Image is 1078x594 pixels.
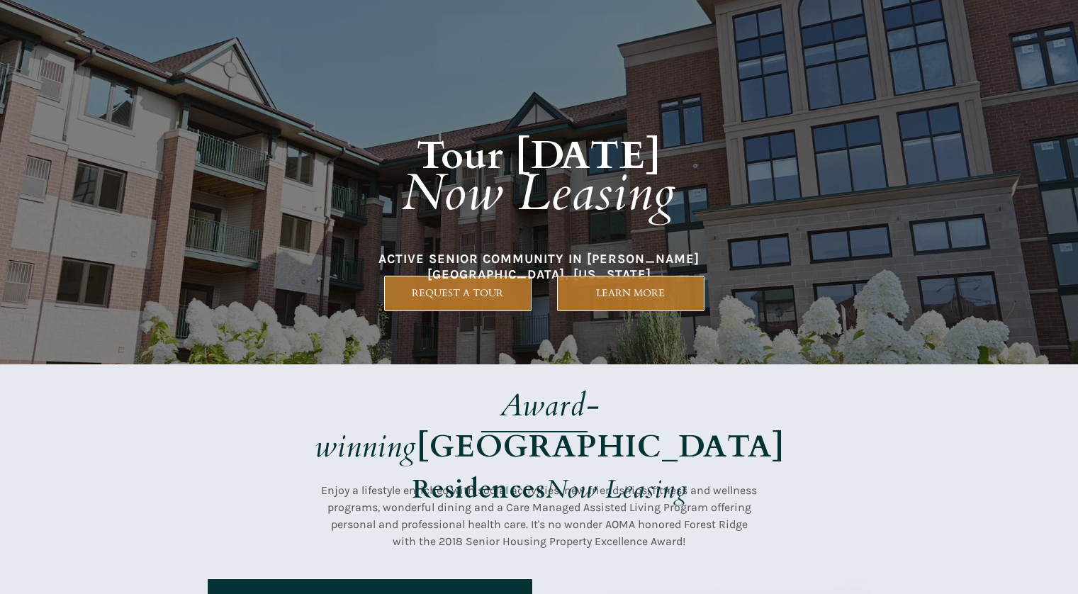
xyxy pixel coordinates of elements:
[546,472,687,507] em: Now Leasing
[384,276,532,311] a: REQUEST A TOUR
[378,251,700,282] span: ACTIVE SENIOR COMMUNITY IN [PERSON_NAME][GEOGRAPHIC_DATA], [US_STATE]
[557,276,704,311] a: LEARN MORE
[417,130,662,182] strong: Tour [DATE]
[417,425,785,468] strong: [GEOGRAPHIC_DATA]
[558,287,704,299] span: LEARN MORE
[402,159,676,228] em: Now Leasing
[385,287,531,299] span: REQUEST A TOUR
[315,384,600,468] em: Award-winning
[412,472,546,507] strong: Residences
